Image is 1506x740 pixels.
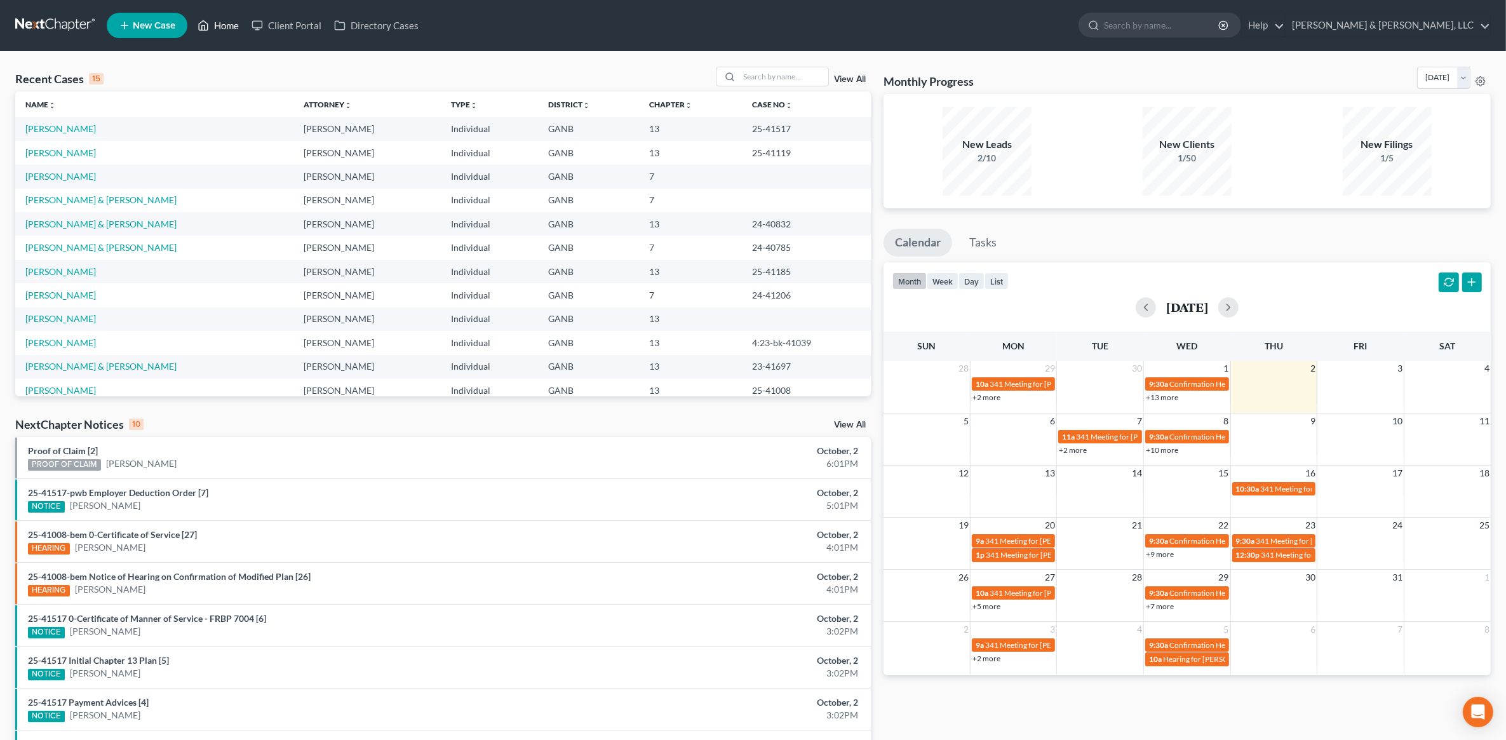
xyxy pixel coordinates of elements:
span: 27 [1044,570,1056,585]
span: 21 [1131,518,1143,533]
div: 1/50 [1143,152,1232,165]
button: list [985,272,1009,290]
a: Case Nounfold_more [752,100,793,109]
span: 19 [957,518,970,533]
span: 341 Meeting for [PERSON_NAME] [1261,550,1376,560]
td: Individual [441,355,538,379]
span: 1 [1483,570,1491,585]
span: 24 [1391,518,1404,533]
span: Sat [1439,340,1455,351]
a: [PERSON_NAME] & [PERSON_NAME] [25,361,177,372]
span: 20 [1044,518,1056,533]
div: Recent Cases [15,71,104,86]
span: 29 [1044,361,1056,376]
div: 4:01PM [590,583,858,596]
a: [PERSON_NAME] & [PERSON_NAME] [25,219,177,229]
span: 341 Meeting for [PERSON_NAME] [990,588,1104,598]
td: GANB [538,236,639,259]
i: unfold_more [470,102,478,109]
span: 17 [1391,466,1404,481]
a: [PERSON_NAME] [70,709,140,722]
i: unfold_more [48,102,56,109]
td: GANB [538,141,639,165]
span: 15 [1218,466,1230,481]
td: [PERSON_NAME] [293,379,441,402]
span: Confirmation Hearing for [PERSON_NAME][DATE] [1169,536,1339,546]
td: 13 [639,355,742,379]
span: 30 [1131,361,1143,376]
a: Help [1242,14,1284,37]
span: 1p [976,550,985,560]
a: +2 more [1059,445,1087,455]
i: unfold_more [685,102,692,109]
td: 13 [639,307,742,331]
div: 5:01PM [590,499,858,512]
span: 2 [962,622,970,637]
td: [PERSON_NAME] [293,260,441,283]
span: 3 [1396,361,1404,376]
td: 25-41185 [742,260,871,283]
span: 3 [1049,622,1056,637]
span: 10 [1391,414,1404,429]
span: 29 [1218,570,1230,585]
td: 24-40785 [742,236,871,259]
span: Mon [1002,340,1025,351]
a: +2 more [972,393,1000,402]
div: NOTICE [28,711,65,722]
span: 9:30a [1149,432,1168,441]
td: [PERSON_NAME] [293,355,441,379]
a: [PERSON_NAME] [25,266,96,277]
span: Confirmation Hearing for [PERSON_NAME] [1169,379,1315,389]
button: month [892,272,927,290]
td: 13 [639,212,742,236]
td: [PERSON_NAME] [293,141,441,165]
td: GANB [538,165,639,188]
a: Home [191,14,245,37]
a: +10 more [1146,445,1178,455]
a: Chapterunfold_more [649,100,692,109]
span: 341 Meeting for [PERSON_NAME] [1076,432,1190,441]
span: 341 Meeting for [PERSON_NAME] & [PERSON_NAME] [985,640,1167,650]
td: 13 [639,379,742,402]
td: Individual [441,307,538,331]
td: Individual [441,379,538,402]
a: +7 more [1146,602,1174,611]
span: 16 [1304,466,1317,481]
button: day [958,272,985,290]
a: [PERSON_NAME] [25,385,96,396]
span: 9:30a [1236,536,1255,546]
td: Individual [441,141,538,165]
td: [PERSON_NAME] [293,307,441,331]
span: Fri [1354,340,1368,351]
span: 11 [1478,414,1491,429]
a: [PERSON_NAME] [25,313,96,324]
a: [PERSON_NAME] [25,337,96,348]
span: 341 Meeting for [PERSON_NAME] [1261,484,1375,494]
td: 23-41697 [742,355,871,379]
span: 13 [1044,466,1056,481]
span: 10a [976,379,988,389]
td: [PERSON_NAME] [293,189,441,212]
a: Proof of Claim [2] [28,445,98,456]
a: [PERSON_NAME] & [PERSON_NAME], LLC [1286,14,1490,37]
span: 28 [1131,570,1143,585]
div: October, 2 [590,696,858,709]
span: 5 [1223,622,1230,637]
span: Tue [1092,340,1108,351]
span: 12 [957,466,970,481]
span: 341 Meeting for [PERSON_NAME] & [PERSON_NAME] [986,550,1167,560]
span: 9:30a [1149,379,1168,389]
td: 13 [639,331,742,354]
td: 7 [639,165,742,188]
div: 3:02PM [590,625,858,638]
a: [PERSON_NAME] & [PERSON_NAME] [25,242,177,253]
div: Open Intercom Messenger [1463,697,1493,727]
span: 12:30p [1236,550,1260,560]
span: New Case [133,21,175,30]
td: [PERSON_NAME] [293,165,441,188]
span: 30 [1304,570,1317,585]
td: Individual [441,189,538,212]
div: 4:01PM [590,541,858,554]
i: unfold_more [785,102,793,109]
div: October, 2 [590,445,858,457]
